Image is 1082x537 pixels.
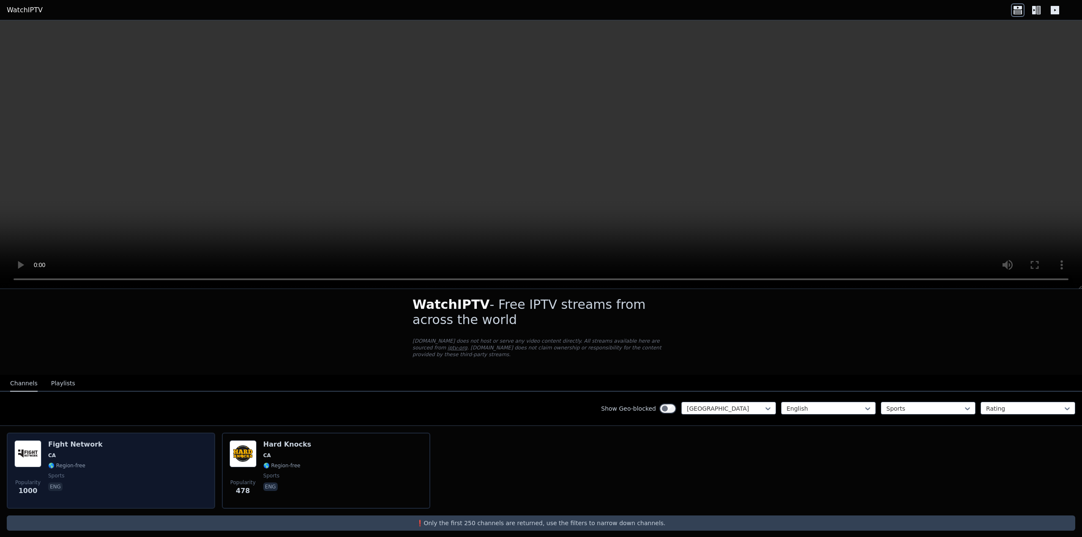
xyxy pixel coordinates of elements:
h6: Fight Network [48,440,103,449]
a: WatchIPTV [7,5,43,15]
span: WatchIPTV [413,297,490,312]
span: 1000 [19,486,38,496]
span: CA [48,452,56,459]
span: sports [263,472,279,479]
label: Show Geo-blocked [601,404,656,413]
span: 478 [236,486,250,496]
img: Fight Network [14,440,41,467]
img: Hard Knocks [230,440,257,467]
a: iptv-org [448,345,467,351]
p: eng [263,482,278,491]
span: Popularity [230,479,256,486]
span: sports [48,472,64,479]
p: ❗️Only the first 250 channels are returned, use the filters to narrow down channels. [10,519,1072,527]
button: Channels [10,376,38,392]
h6: Hard Knocks [263,440,311,449]
button: Playlists [51,376,75,392]
span: 🌎 Region-free [263,462,301,469]
p: [DOMAIN_NAME] does not host or serve any video content directly. All streams available here are s... [413,338,669,358]
span: 🌎 Region-free [48,462,85,469]
span: Popularity [15,479,41,486]
p: eng [48,482,63,491]
h1: - Free IPTV streams from across the world [413,297,669,327]
span: CA [263,452,271,459]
